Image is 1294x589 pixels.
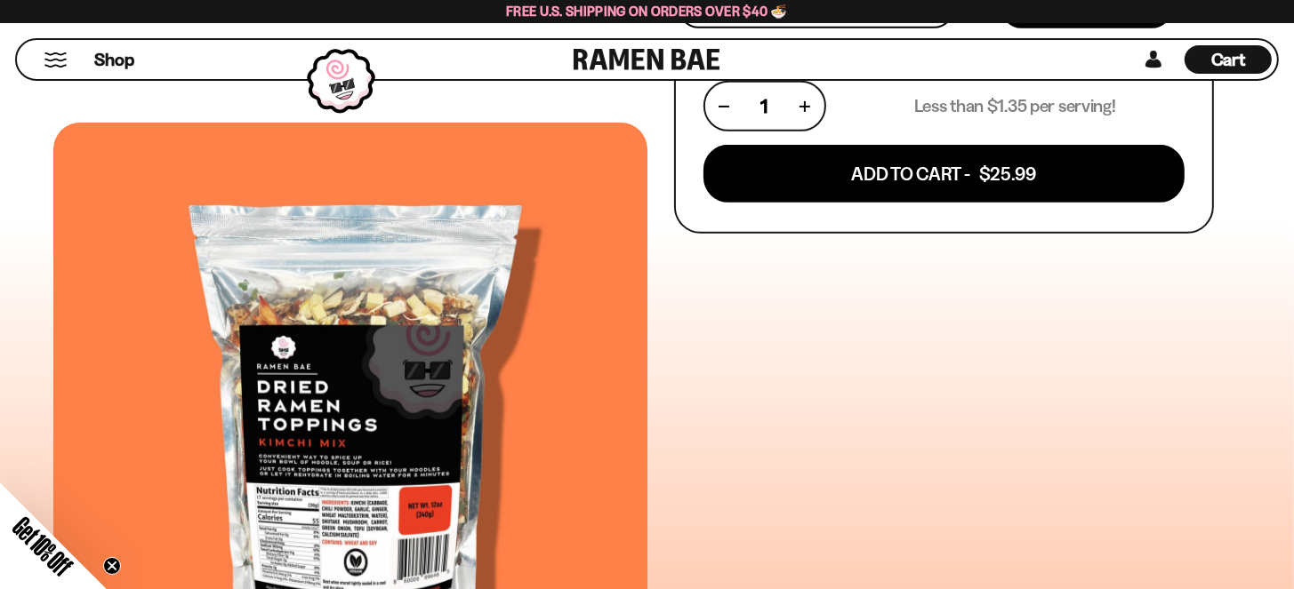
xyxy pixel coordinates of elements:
button: Mobile Menu Trigger [44,52,68,68]
span: Shop [94,48,134,72]
button: Close teaser [103,557,121,575]
a: Cart [1185,40,1272,79]
span: 1 [760,95,768,117]
span: Get 10% Off [8,512,77,581]
a: Shop [94,45,134,74]
button: Add To Cart - $25.99 [703,145,1185,203]
span: Cart [1211,49,1246,70]
span: Free U.S. Shipping on Orders over $40 🍜 [506,3,788,20]
p: Less than $1.35 per serving! [914,95,1116,117]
